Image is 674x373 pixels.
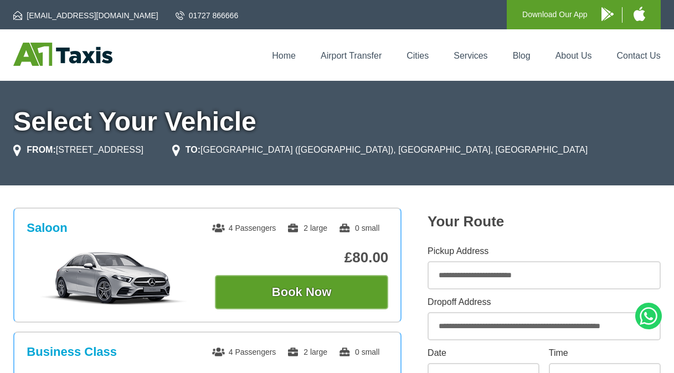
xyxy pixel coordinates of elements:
[212,224,276,232] span: 4 Passengers
[13,108,660,135] h1: Select Your Vehicle
[321,51,382,60] a: Airport Transfer
[176,10,239,21] a: 01727 866666
[428,247,661,256] label: Pickup Address
[27,145,55,154] strong: FROM:
[27,221,67,235] h3: Saloon
[522,8,588,22] p: Download Our App
[215,275,388,309] button: Book Now
[13,143,143,157] li: [STREET_ADDRESS]
[287,348,327,356] span: 2 large
[555,51,592,60] a: About Us
[407,51,429,60] a: Cities
[272,51,296,60] a: Home
[601,7,614,21] img: A1 Taxis Android App
[428,213,661,230] h2: Your Route
[30,251,197,306] img: Saloon
[212,348,276,356] span: 4 Passengers
[13,10,158,21] a: [EMAIL_ADDRESS][DOMAIN_NAME]
[186,145,200,154] strong: TO:
[513,51,531,60] a: Blog
[338,224,379,232] span: 0 small
[287,224,327,232] span: 2 large
[617,51,661,60] a: Contact Us
[428,349,539,358] label: Date
[338,348,379,356] span: 0 small
[13,43,112,66] img: A1 Taxis St Albans LTD
[428,298,661,307] label: Dropoff Address
[27,345,117,359] h3: Business Class
[215,249,388,266] p: £80.00
[172,143,588,157] li: [GEOGRAPHIC_DATA] ([GEOGRAPHIC_DATA]), [GEOGRAPHIC_DATA], [GEOGRAPHIC_DATA]
[549,349,661,358] label: Time
[634,7,645,21] img: A1 Taxis iPhone App
[454,51,487,60] a: Services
